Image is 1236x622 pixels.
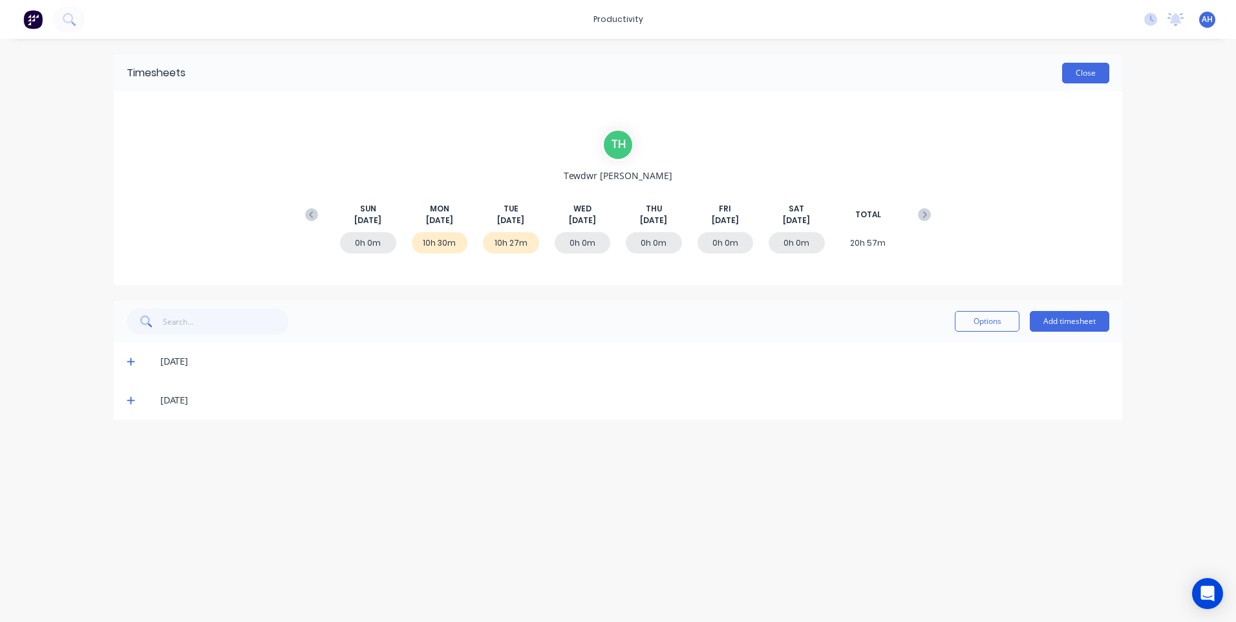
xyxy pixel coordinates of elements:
[789,203,804,215] span: SAT
[483,232,539,253] div: 10h 27m
[626,232,682,253] div: 0h 0m
[573,203,591,215] span: WED
[646,203,662,215] span: THU
[569,215,596,226] span: [DATE]
[23,10,43,29] img: Factory
[564,169,672,182] span: Tewdwr [PERSON_NAME]
[1192,578,1223,609] div: Open Intercom Messenger
[1030,311,1109,332] button: Add timesheet
[840,232,897,253] div: 20h 57m
[412,232,468,253] div: 10h 30m
[712,215,739,226] span: [DATE]
[783,215,810,226] span: [DATE]
[587,10,650,29] div: productivity
[426,215,453,226] span: [DATE]
[160,354,1109,369] div: [DATE]
[354,215,381,226] span: [DATE]
[163,308,289,334] input: Search...
[698,232,754,253] div: 0h 0m
[640,215,667,226] span: [DATE]
[127,65,186,81] div: Timesheets
[497,215,524,226] span: [DATE]
[769,232,825,253] div: 0h 0m
[955,311,1019,332] button: Options
[340,232,396,253] div: 0h 0m
[719,203,731,215] span: FRI
[555,232,611,253] div: 0h 0m
[855,209,881,220] span: TOTAL
[602,129,634,161] div: T H
[1202,14,1213,25] span: AH
[1062,63,1109,83] button: Close
[160,393,1109,407] div: [DATE]
[504,203,518,215] span: TUE
[430,203,449,215] span: MON
[360,203,376,215] span: SUN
